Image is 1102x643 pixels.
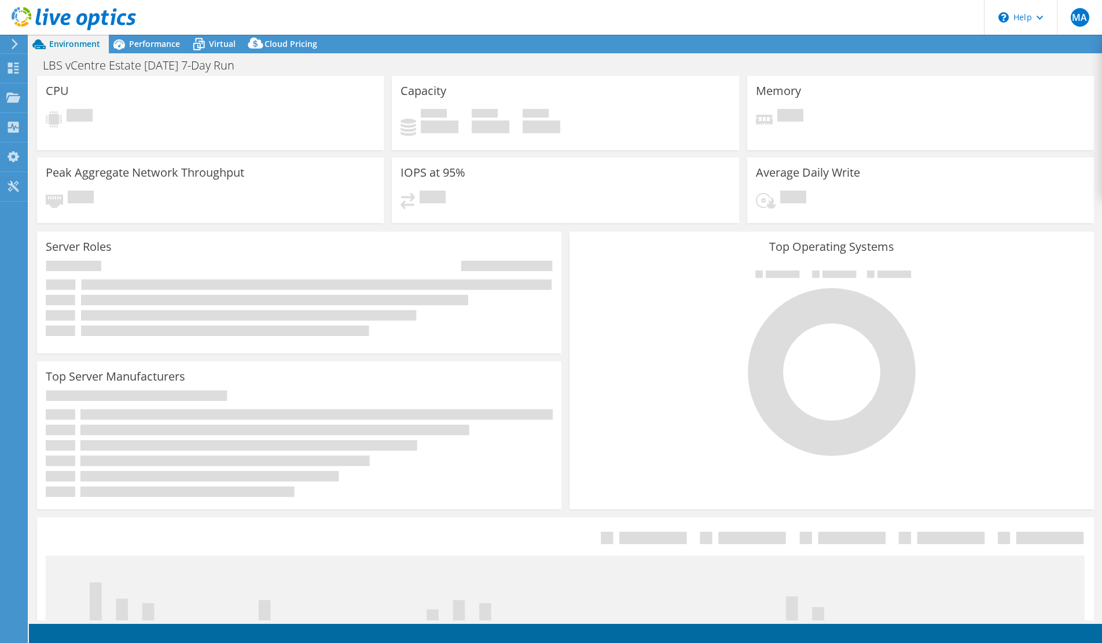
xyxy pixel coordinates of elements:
[472,109,498,120] span: Free
[780,191,806,206] span: Pending
[523,120,560,133] h4: 0 GiB
[401,166,465,179] h3: IOPS at 95%
[472,120,509,133] h4: 0 GiB
[129,38,180,49] span: Performance
[67,109,93,125] span: Pending
[46,240,112,253] h3: Server Roles
[523,109,549,120] span: Total
[46,85,69,97] h3: CPU
[421,109,447,120] span: Used
[209,38,236,49] span: Virtual
[46,370,185,383] h3: Top Server Manufacturers
[68,191,94,206] span: Pending
[420,191,446,206] span: Pending
[1071,8,1089,27] span: MA
[265,38,317,49] span: Cloud Pricing
[401,85,446,97] h3: Capacity
[756,85,801,97] h3: Memory
[421,120,458,133] h4: 0 GiB
[777,109,803,125] span: Pending
[998,12,1009,23] svg: \n
[756,166,860,179] h3: Average Daily Write
[578,240,1085,253] h3: Top Operating Systems
[46,166,244,179] h3: Peak Aggregate Network Throughput
[38,59,252,72] h1: LBS vCentre Estate [DATE] 7-Day Run
[49,38,100,49] span: Environment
